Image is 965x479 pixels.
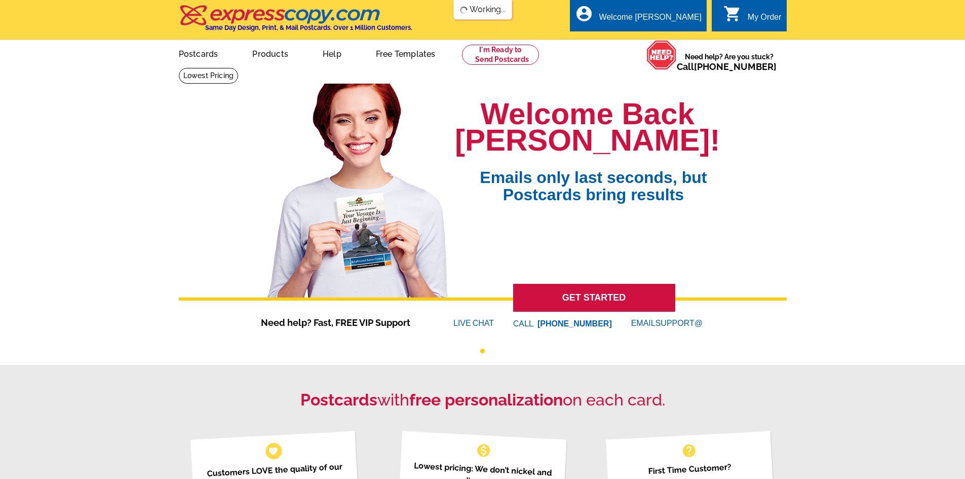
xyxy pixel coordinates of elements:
font: LIVE [453,317,473,329]
a: GET STARTED [513,284,675,312]
a: Postcards [163,41,235,65]
strong: Postcards [300,390,377,409]
a: [PHONE_NUMBER] [694,61,777,72]
h1: Welcome Back [PERSON_NAME]! [455,101,720,154]
span: favorite [268,446,279,456]
span: Emails only last seconds, but Postcards bring results [467,154,720,203]
strong: free personalization [409,390,563,409]
button: 1 of 1 [480,349,485,353]
i: shopping_cart [723,5,742,23]
span: help [681,443,697,459]
img: welcome-back-logged-in.png [261,76,455,298]
div: My Order [748,13,782,27]
span: monetization_on [476,443,492,459]
p: First Time Customer? [619,459,761,479]
span: Call [677,61,777,72]
font: SUPPORT@ [655,317,704,329]
span: Need help? Are you stuck? [677,52,782,72]
img: loading... [459,6,468,14]
span: Need help? Fast, FREE VIP Support [261,316,423,329]
h4: Same Day Design, Print, & Mail Postcards. Over 1 Million Customers. [205,24,412,31]
i: account_circle [575,5,593,23]
a: Products [236,41,304,65]
a: shopping_cart My Order [723,11,782,24]
div: Welcome [PERSON_NAME] [599,13,702,27]
h2: with on each card. [179,390,787,410]
img: help [646,40,677,70]
a: Same Day Design, Print, & Mail Postcards. Over 1 Million Customers. [179,12,412,31]
a: LIVECHAT [453,319,494,327]
a: Free Templates [360,41,452,65]
a: Help [306,41,358,65]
